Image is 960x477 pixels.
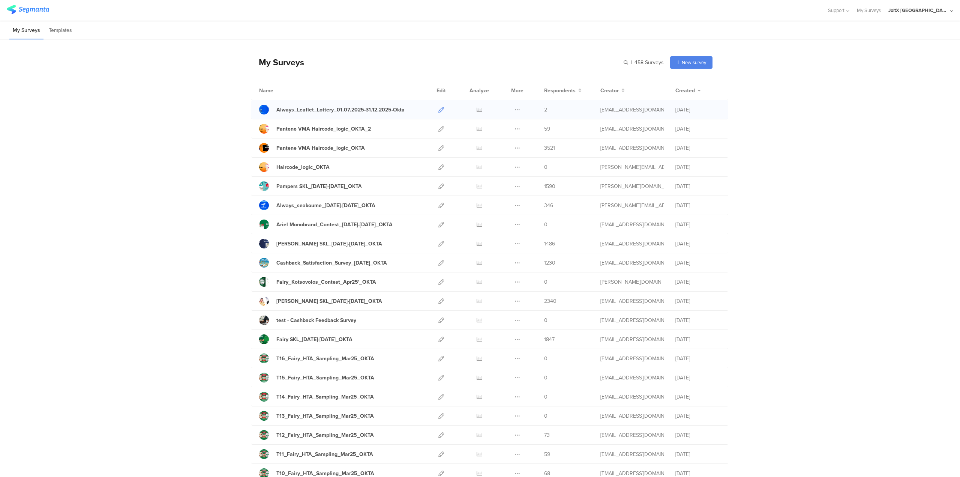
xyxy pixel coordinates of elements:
[259,449,373,459] a: T11_Fairy_HTA_Sampling_Mar25_OKTA
[675,393,720,401] div: [DATE]
[276,202,375,209] div: Always_seakoume_03May25-30June25_OKTA
[276,278,376,286] div: Fairy_Kotsovolos_Contest_Apr25'_OKTA
[276,182,362,190] div: Pampers SKL_8May25-21May25_OKTA
[600,431,664,439] div: stavrositu.m@pg.com
[259,181,362,191] a: Pampers SKL_[DATE]-[DATE]_OKTA
[600,316,664,324] div: baroutis.db@pg.com
[544,355,547,363] span: 0
[259,124,371,134] a: Pantene VMA Haircode_logic_OKTA_2
[544,297,556,305] span: 2340
[544,202,553,209] span: 346
[276,106,405,114] div: Always_Leaflet_Lottery_01.07.2025-31.12.2025-Okta
[675,297,720,305] div: [DATE]
[600,87,619,95] span: Creator
[600,355,664,363] div: stavrositu.m@pg.com
[675,144,720,152] div: [DATE]
[259,258,387,268] a: Cashback_Satisfaction_Survey_[DATE]_OKTA
[675,240,720,248] div: [DATE]
[600,221,664,229] div: baroutis.db@pg.com
[259,277,376,287] a: Fairy_Kotsovolos_Contest_Apr25'_OKTA
[544,374,547,382] span: 0
[276,221,393,229] div: Ariel Monobrand_Contest_01May25-31May25_OKTA
[544,87,576,95] span: Respondents
[600,144,664,152] div: baroutis.db@pg.com
[675,316,720,324] div: [DATE]
[675,412,720,420] div: [DATE]
[276,125,371,133] div: Pantene VMA Haircode_logic_OKTA_2
[675,221,720,229] div: [DATE]
[544,163,547,171] span: 0
[600,393,664,401] div: stavrositu.m@pg.com
[600,450,664,458] div: stavrositu.m@pg.com
[259,334,352,344] a: Fairy SKL_[DATE]-[DATE]_OKTA
[259,354,374,363] a: T16_Fairy_HTA_Sampling_Mar25_OKTA
[544,125,550,133] span: 59
[276,297,382,305] div: Lenor SKL_24April25-07May25_OKTA
[259,315,356,325] a: test - Cashback Feedback Survey
[276,163,330,171] div: Haircode_logic_OKTA
[259,392,374,402] a: T14_Fairy_HTA_Sampling_Mar25_OKTA
[600,202,664,209] div: arvanitis.a@pg.com
[675,450,720,458] div: [DATE]
[675,336,720,343] div: [DATE]
[509,81,525,100] div: More
[675,125,720,133] div: [DATE]
[675,431,720,439] div: [DATE]
[544,240,555,248] span: 1486
[7,5,49,14] img: segmanta logo
[600,259,664,267] div: baroutis.db@pg.com
[276,316,356,324] div: test - Cashback Feedback Survey
[675,163,720,171] div: [DATE]
[45,22,75,39] li: Templates
[276,393,374,401] div: T14_Fairy_HTA_Sampling_Mar25_OKTA
[259,239,382,248] a: [PERSON_NAME] SKL_[DATE]-[DATE]_OKTA
[259,411,374,421] a: T13_Fairy_HTA_Sampling_Mar25_OKTA
[544,182,555,190] span: 1590
[544,393,547,401] span: 0
[630,59,633,66] span: |
[675,202,720,209] div: [DATE]
[675,87,695,95] span: Created
[276,431,374,439] div: T12_Fairy_HTA_Sampling_Mar25_OKTA
[675,182,720,190] div: [DATE]
[276,240,382,248] div: Gillette SKL_24April25-07May25_OKTA
[544,316,547,324] span: 0
[600,412,664,420] div: stavrositu.m@pg.com
[259,87,304,95] div: Name
[259,430,374,440] a: T12_Fairy_HTA_Sampling_Mar25_OKTA
[544,450,550,458] span: 59
[600,374,664,382] div: stavrositu.m@pg.com
[600,106,664,114] div: betbeder.mb@pg.com
[828,7,844,14] span: Support
[675,106,720,114] div: [DATE]
[600,336,664,343] div: baroutis.db@pg.com
[634,59,664,66] span: 458 Surveys
[544,336,555,343] span: 1847
[600,163,664,171] div: arvanitis.a@pg.com
[675,259,720,267] div: [DATE]
[675,374,720,382] div: [DATE]
[9,22,43,39] li: My Surveys
[276,412,374,420] div: T13_Fairy_HTA_Sampling_Mar25_OKTA
[600,278,664,286] div: skora.es@pg.com
[259,200,375,210] a: Always_seakoume_[DATE]-[DATE]_OKTA
[544,87,582,95] button: Respondents
[544,278,547,286] span: 0
[675,87,701,95] button: Created
[276,144,365,152] div: Pantene VMA Haircode_logic_OKTA
[600,125,664,133] div: baroutis.db@pg.com
[259,373,374,382] a: T15_Fairy_HTA_Sampling_Mar25_OKTA
[544,412,547,420] span: 0
[259,220,393,229] a: Ariel Monobrand_Contest_[DATE]-[DATE]_OKTA
[544,106,547,114] span: 2
[544,431,550,439] span: 73
[682,59,706,66] span: New survey
[259,143,365,153] a: Pantene VMA Haircode_logic_OKTA
[888,7,948,14] div: JoltX [GEOGRAPHIC_DATA]
[675,278,720,286] div: [DATE]
[276,374,374,382] div: T15_Fairy_HTA_Sampling_Mar25_OKTA
[276,259,387,267] div: Cashback_Satisfaction_Survey_07April25_OKTA
[259,296,382,306] a: [PERSON_NAME] SKL_[DATE]-[DATE]_OKTA
[276,450,373,458] div: T11_Fairy_HTA_Sampling_Mar25_OKTA
[600,87,625,95] button: Creator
